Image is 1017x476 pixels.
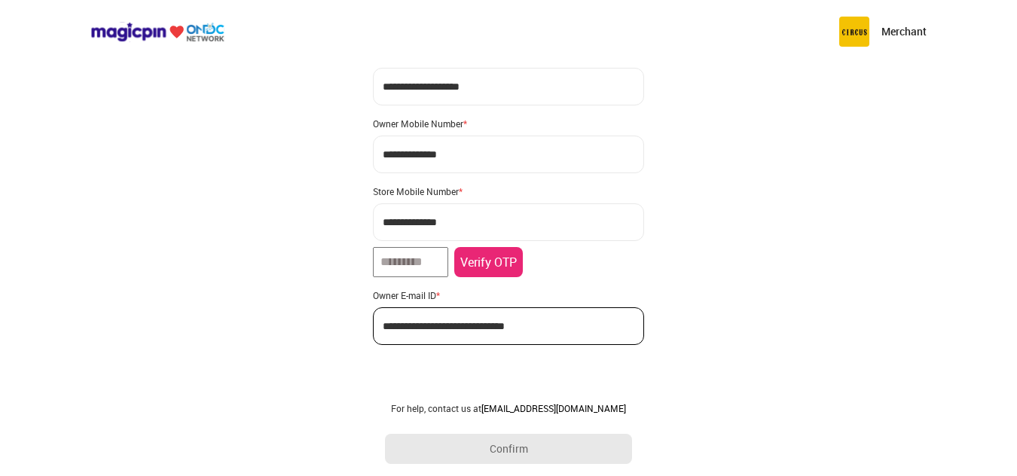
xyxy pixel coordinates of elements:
img: ondc-logo-new-small.8a59708e.svg [90,22,224,42]
p: Merchant [881,24,927,39]
div: For help, contact us at [385,402,632,414]
button: Confirm [385,434,632,464]
div: Owner Mobile Number [373,117,644,130]
div: Owner E-mail ID [373,289,644,301]
a: [EMAIL_ADDRESS][DOMAIN_NAME] [481,402,626,414]
button: Verify OTP [454,247,523,277]
img: circus.b677b59b.png [839,17,869,47]
div: Store Mobile Number [373,185,644,197]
